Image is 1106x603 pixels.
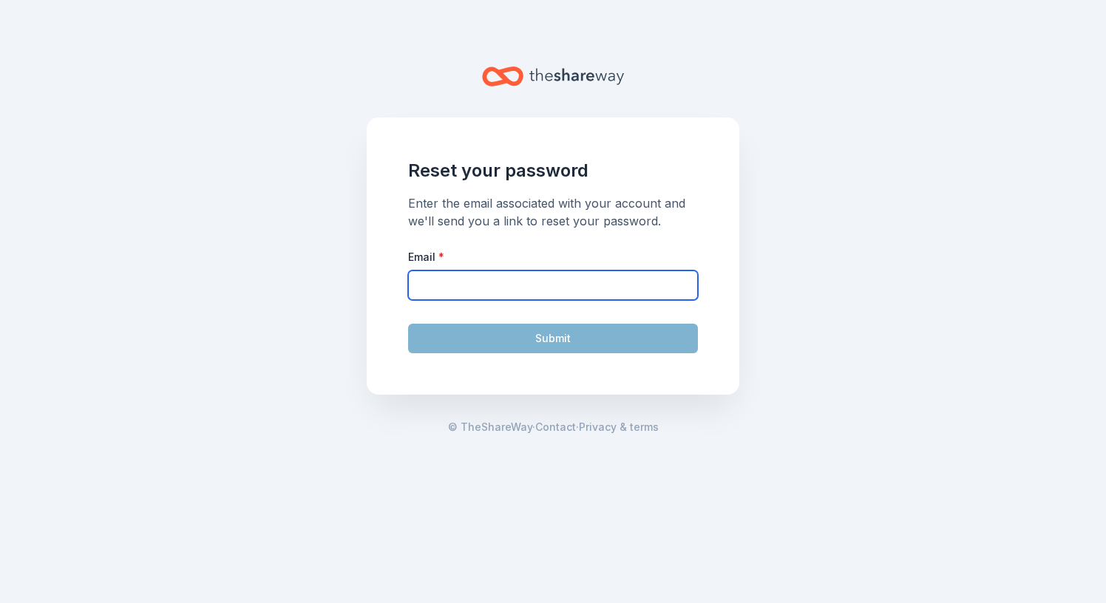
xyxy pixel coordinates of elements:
[482,59,624,94] a: Home
[408,250,444,265] label: Email
[408,159,698,183] h1: Reset your password
[448,418,659,436] span: · ·
[448,420,532,433] span: © TheShareWay
[408,194,698,230] div: Enter the email associated with your account and we'll send you a link to reset your password.
[579,418,659,436] a: Privacy & terms
[535,418,576,436] a: Contact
